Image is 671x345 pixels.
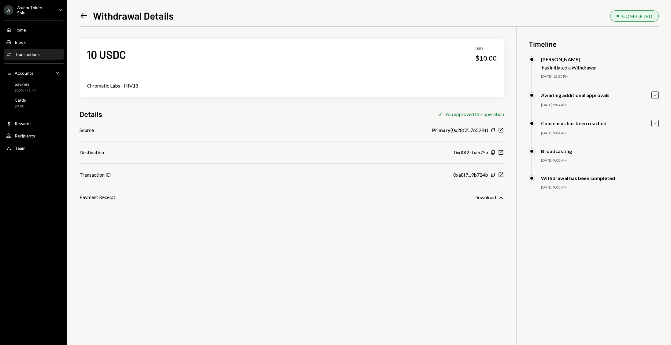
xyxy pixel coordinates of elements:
div: Awaiting additional approvals [541,92,610,98]
div: Home [15,27,26,32]
div: USD [475,46,497,51]
button: Download [474,194,504,201]
div: $159,771.47 [15,88,36,93]
a: Transactions [4,49,64,60]
a: Inbox [4,36,64,47]
div: 10 USDC [87,47,126,61]
div: A [4,5,13,15]
div: Axiom Token Solu... [17,5,53,15]
div: ( 0x28Cf...7652Bf ) [432,126,488,134]
a: Team [4,142,64,153]
div: Transaction ID [80,171,111,178]
div: Payment Receipt [80,193,115,201]
div: [DATE] 9:05 AM [541,185,659,190]
a: Savings$159,771.47 [4,80,64,94]
div: COMPLETED [622,13,652,19]
a: Recipients [4,130,64,141]
a: Rewards [4,118,64,129]
div: You approved this operation [445,111,504,117]
div: Inbox [15,39,26,45]
h3: Timeline [529,39,659,49]
div: [DATE] 9:05 AM [541,158,659,163]
div: Accounts [15,70,33,76]
h1: Withdrawal Details [93,9,174,22]
div: Rewards [15,121,32,126]
div: 0xd0f2...ba575a [454,149,488,156]
div: [PERSON_NAME] [541,56,596,62]
div: 0xa8f7...9b724b [453,171,488,178]
div: Consensus has been reached [541,120,606,126]
div: has initiated a Withdrawal [542,65,596,70]
div: Team [15,145,25,151]
div: [DATE] 12:25 PM [541,74,659,79]
div: Recipients [15,133,35,138]
a: Accounts [4,67,64,78]
div: Cards [15,97,26,103]
div: Destination [80,149,104,156]
div: Chromatic Labs - INV18 [87,82,497,89]
div: Savings [15,81,36,87]
div: $0.00 [15,104,26,109]
div: Broadcasting [541,148,572,154]
div: [DATE] 9:04 AM [541,131,659,136]
div: $10.00 [475,54,497,62]
div: Source [80,126,94,134]
div: Withdrawal has been completed [541,175,615,181]
a: Home [4,24,64,35]
h3: Details [80,109,102,119]
div: Transactions [15,52,40,57]
div: [DATE] 9:04 AM [541,103,659,108]
b: Primary [432,126,450,134]
a: Cards$0.00 [4,96,64,110]
div: Download [474,194,496,200]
